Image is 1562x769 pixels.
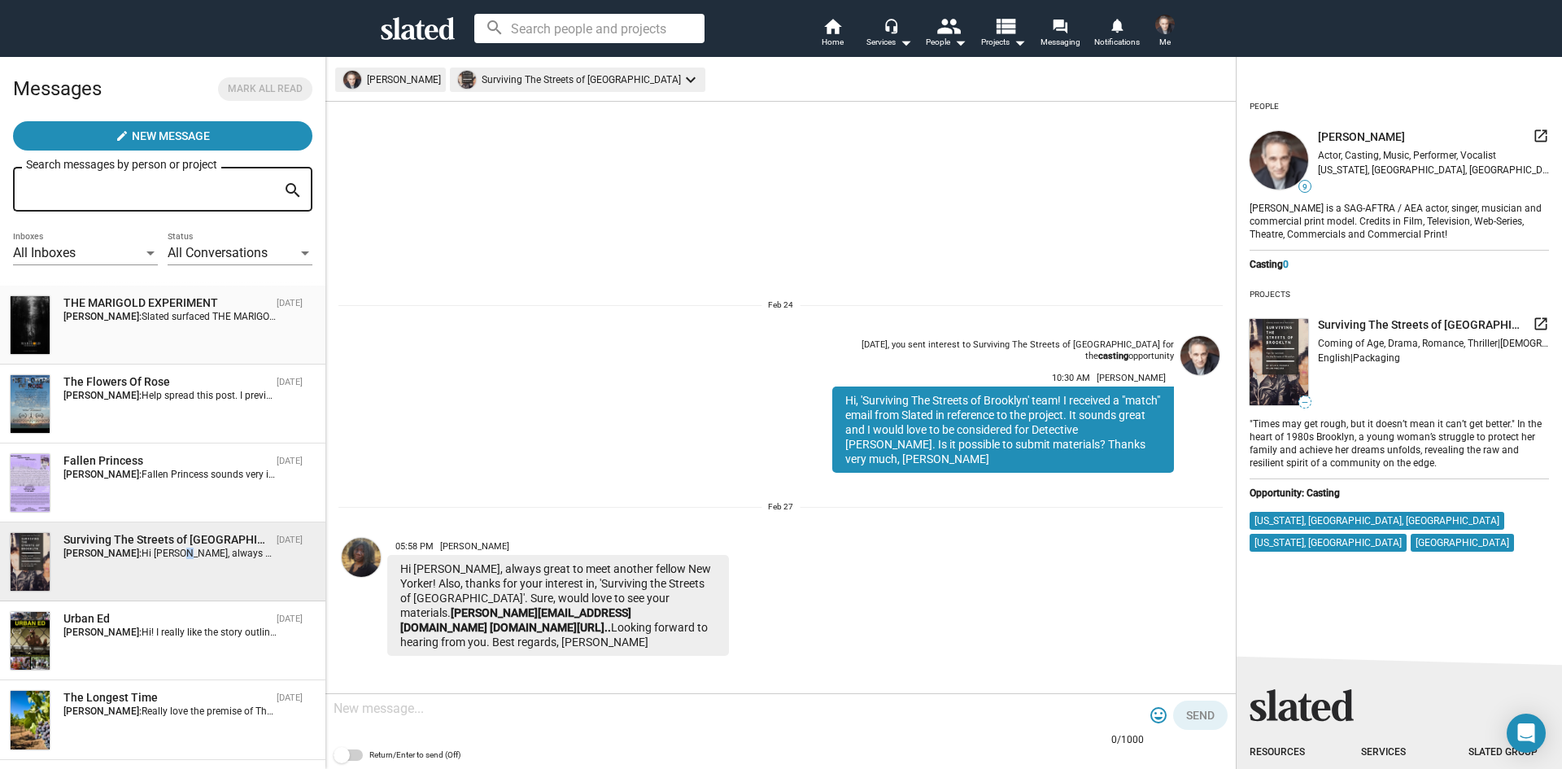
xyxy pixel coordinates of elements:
div: The Longest Time [63,690,270,706]
span: 10:30 AM [1052,373,1090,383]
img: undefined [458,71,476,89]
div: [PERSON_NAME] is a SAG-AFTRA / AEA actor, singer, musician and commercial print model. Credits in... [1250,199,1549,242]
time: [DATE] [277,535,303,545]
span: Slated surfaced THE MARIGOLD EXPERIMENT as a match for my Actor interest. I would love to share m... [142,311,907,322]
span: All Conversations [168,245,268,260]
span: All Inboxes [13,245,76,260]
button: Projects [975,16,1032,52]
strong: [PERSON_NAME]: [63,627,142,638]
img: Sylvia Macura [342,538,381,577]
span: Home [822,33,844,52]
span: Surviving The Streets of [GEOGRAPHIC_DATA] [1318,317,1526,333]
mat-icon: launch [1533,128,1549,144]
span: Packaging [1353,352,1400,364]
span: Hi! I really like the story outline for your film. I'm an experienced mature actor and have been ... [142,627,1347,638]
strong: casting [1098,351,1128,361]
span: English [1318,352,1350,364]
mat-icon: forum [1052,18,1067,33]
img: Vincent Ticali [1155,15,1175,34]
img: THE MARIGOLD EXPERIMENT [11,296,50,354]
a: [PERSON_NAME][EMAIL_ADDRESS][DOMAIN_NAME] [400,606,631,634]
div: Slated Group [1468,746,1549,759]
div: [US_STATE], [GEOGRAPHIC_DATA], [GEOGRAPHIC_DATA] [1318,164,1549,176]
div: [DATE], you sent interest to Surviving The Streets of [GEOGRAPHIC_DATA] for the opportunity [832,339,1174,363]
time: [DATE] [277,614,303,624]
strong: [PERSON_NAME]: [63,706,142,717]
button: New Message [13,121,312,151]
mat-icon: arrow_drop_down [1010,33,1029,52]
span: Send [1186,701,1215,730]
span: Fallen Princess sounds very intriguing. I'd love to hear more about the character breakdown and p... [142,469,1064,480]
div: Resources [1250,746,1315,759]
time: [DATE] [277,298,303,308]
button: Send [1173,701,1228,730]
strong: [PERSON_NAME]: [63,311,142,322]
a: Messaging [1032,16,1089,52]
strong: [PERSON_NAME]: [63,390,142,401]
span: [PERSON_NAME] [1318,129,1405,145]
div: Open Intercom Messenger [1507,714,1546,753]
div: Hi [PERSON_NAME], always great to meet another fellow New Yorker! Also, thanks for your interest ... [387,555,729,656]
div: Actor, Casting, Music, Performer, Vocalist [1318,150,1549,161]
mat-icon: keyboard_arrow_down [681,70,700,90]
mat-icon: search [283,178,303,203]
div: Fallen Princess [63,453,270,469]
img: Vincent Ticali [1180,336,1219,375]
span: | [1498,338,1500,349]
span: — [1299,398,1311,407]
div: Urban Ed [63,611,270,627]
span: Notifications [1094,33,1140,52]
mat-chip: Surviving The Streets of [GEOGRAPHIC_DATA] [450,68,705,92]
div: The Flowers Of Rose [63,374,270,390]
strong: [PERSON_NAME]: [63,469,142,480]
h2: Messages [13,69,102,108]
mat-icon: headset_mic [884,18,898,33]
img: The Longest Time [11,691,50,749]
mat-chip: [GEOGRAPHIC_DATA] [1411,534,1514,552]
time: [DATE] [277,693,303,703]
a: Home [804,16,861,52]
div: Surviving The Streets of Brooklyn [63,532,270,548]
div: Casting [1250,259,1549,270]
span: New Message [132,121,210,151]
div: Opportunity: Casting [1250,487,1549,499]
div: People [926,33,966,52]
span: [PERSON_NAME] [440,541,509,552]
div: Hi, 'Surviving The Streets of Brooklyn' team! I received a "match" email from Slated in reference... [832,387,1174,473]
input: Search people and projects [474,14,705,43]
img: undefined [1250,131,1308,190]
mat-icon: view_list [993,14,1017,37]
span: 0 [1283,259,1289,270]
img: The Flowers Of Rose [11,375,50,433]
button: Services [861,16,918,52]
button: Mark all read [218,77,312,101]
button: Vincent TicaliMe [1145,11,1185,54]
mat-chip: [US_STATE], [GEOGRAPHIC_DATA] [1250,534,1407,552]
mat-icon: home [822,16,842,36]
div: People [1250,95,1279,118]
span: 05:58 PM [395,541,434,552]
time: [DATE] [277,456,303,466]
span: Messaging [1041,33,1080,52]
span: [PERSON_NAME] [1097,373,1166,383]
span: | [1350,352,1353,364]
a: Sylvia Macura [338,535,384,659]
span: Return/Enter to send (Off) [369,745,460,765]
time: [DATE] [277,377,303,387]
mat-icon: create [116,129,129,142]
img: Surviving The Streets of Brooklyn [11,533,50,591]
mat-chip: [US_STATE], [GEOGRAPHIC_DATA], [GEOGRAPHIC_DATA] [1250,512,1504,530]
span: Projects [981,33,1026,52]
button: People [918,16,975,52]
a: Notifications [1089,16,1145,52]
mat-icon: arrow_drop_down [896,33,915,52]
mat-hint: 0/1000 [1111,734,1144,747]
span: Really love the premise of The Longest Time. Full of wonderful possibilities. Best of luck with i... [142,706,630,717]
img: undefined [1250,319,1308,406]
span: Mark all read [228,81,303,98]
span: Coming of Age, Drama, Romance, Thriller [1318,338,1498,349]
div: "Times may get rough, but it doesn’t mean it can’t get better." In the heart of 1980s Brooklyn, a... [1250,415,1549,470]
div: Services [1361,746,1422,759]
img: Urban Ed [11,612,50,670]
span: 9 [1299,182,1311,192]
